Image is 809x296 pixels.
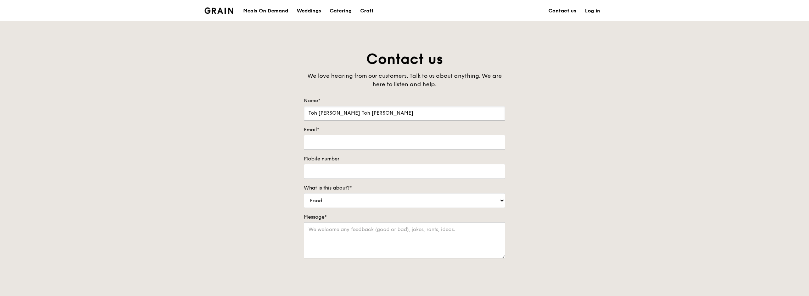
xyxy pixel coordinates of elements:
a: Contact us [544,0,581,22]
div: Weddings [297,0,321,22]
a: Catering [325,0,356,22]
div: We love hearing from our customers. Talk to us about anything. We are here to listen and help. [304,72,505,89]
h1: Contact us [304,50,505,69]
label: Name* [304,97,505,104]
label: Mobile number [304,155,505,163]
label: Message* [304,214,505,221]
a: Craft [356,0,378,22]
div: Meals On Demand [243,0,288,22]
div: Craft [360,0,374,22]
iframe: reCAPTCHA [304,265,412,293]
label: What is this about?* [304,185,505,192]
label: Email* [304,126,505,133]
div: Catering [330,0,352,22]
img: Grain [205,7,233,14]
a: Weddings [292,0,325,22]
a: Log in [581,0,604,22]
